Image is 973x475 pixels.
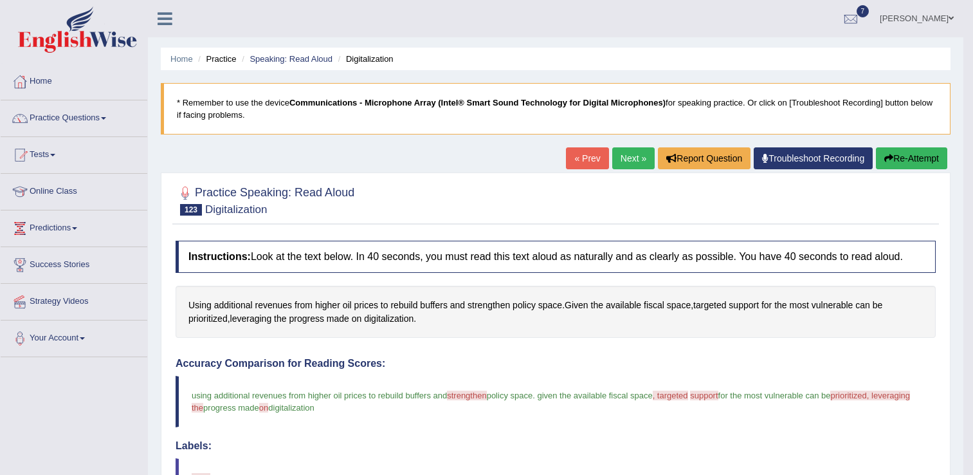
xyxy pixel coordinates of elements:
[754,147,873,169] a: Troubleshoot Recording
[857,5,869,17] span: 7
[420,299,448,312] span: Click to see word definition
[295,299,313,312] span: Click to see word definition
[214,299,253,312] span: Click to see word definition
[188,312,228,326] span: Click to see word definition
[315,299,340,312] span: Click to see word definition
[274,312,286,326] span: Click to see word definition
[352,312,362,326] span: Click to see word definition
[690,391,718,400] span: support
[1,137,147,169] a: Tests
[761,299,772,312] span: Click to see word definition
[606,299,641,312] span: Click to see word definition
[538,299,562,312] span: Click to see word definition
[259,403,268,413] span: on
[195,53,236,65] li: Practice
[468,299,510,312] span: Click to see word definition
[1,100,147,133] a: Practice Questions
[774,299,787,312] span: Click to see word definition
[161,83,950,135] blockquote: * Remember to use the device for speaking practice. Or click on [Troubleshoot Recording] button b...
[565,299,588,312] span: Click to see word definition
[447,391,486,400] span: strengthen
[450,299,465,312] span: Click to see word definition
[343,299,352,312] span: Click to see word definition
[364,312,414,326] span: Click to see word definition
[176,440,936,452] h4: Labels:
[255,299,293,312] span: Click to see word definition
[205,203,267,216] small: Digitalization
[176,286,936,338] div: . , , .
[327,312,349,326] span: Click to see word definition
[1,210,147,243] a: Predictions
[1,321,147,353] a: Your Account
[1,247,147,279] a: Success Stories
[812,299,853,312] span: Click to see word definition
[790,299,809,312] span: Click to see word definition
[180,204,202,216] span: 123
[873,299,883,312] span: Click to see word definition
[188,251,251,262] b: Instructions:
[176,183,354,216] h2: Practice Speaking: Read Aloud
[591,299,603,312] span: Click to see word definition
[176,358,936,369] h4: Accuracy Comparison for Reading Scores:
[667,299,691,312] span: Click to see word definition
[289,312,323,326] span: Click to see word definition
[335,53,394,65] li: Digitalization
[390,299,417,312] span: Click to see word definition
[268,403,314,413] span: digitalization
[693,299,726,312] span: Click to see word definition
[612,147,655,169] a: Next »
[729,299,759,312] span: Click to see word definition
[192,391,447,400] span: using additional revenues from higher oil prices to rebuild buffers and
[718,391,831,400] span: for the most vulnerable can be
[513,299,536,312] span: Click to see word definition
[203,403,259,413] span: progress made
[289,98,666,107] b: Communications - Microphone Array (Intel® Smart Sound Technology for Digital Microphones)
[176,241,936,273] h4: Look at the text below. In 40 seconds, you must read this text aloud as naturally and as clearly ...
[188,299,212,312] span: Click to see word definition
[230,312,272,326] span: Click to see word definition
[487,391,653,400] span: policy space. given the available fiscal space
[192,403,203,413] span: the
[830,391,910,400] span: prioritized, leveraging
[876,147,947,169] button: Re-Attempt
[855,299,870,312] span: Click to see word definition
[566,147,608,169] a: « Prev
[1,284,147,316] a: Strategy Videos
[170,54,193,64] a: Home
[1,64,147,96] a: Home
[1,174,147,206] a: Online Class
[250,54,332,64] a: Speaking: Read Aloud
[381,299,388,312] span: Click to see word definition
[653,391,688,400] span: , targeted
[644,299,664,312] span: Click to see word definition
[658,147,750,169] button: Report Question
[354,299,378,312] span: Click to see word definition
